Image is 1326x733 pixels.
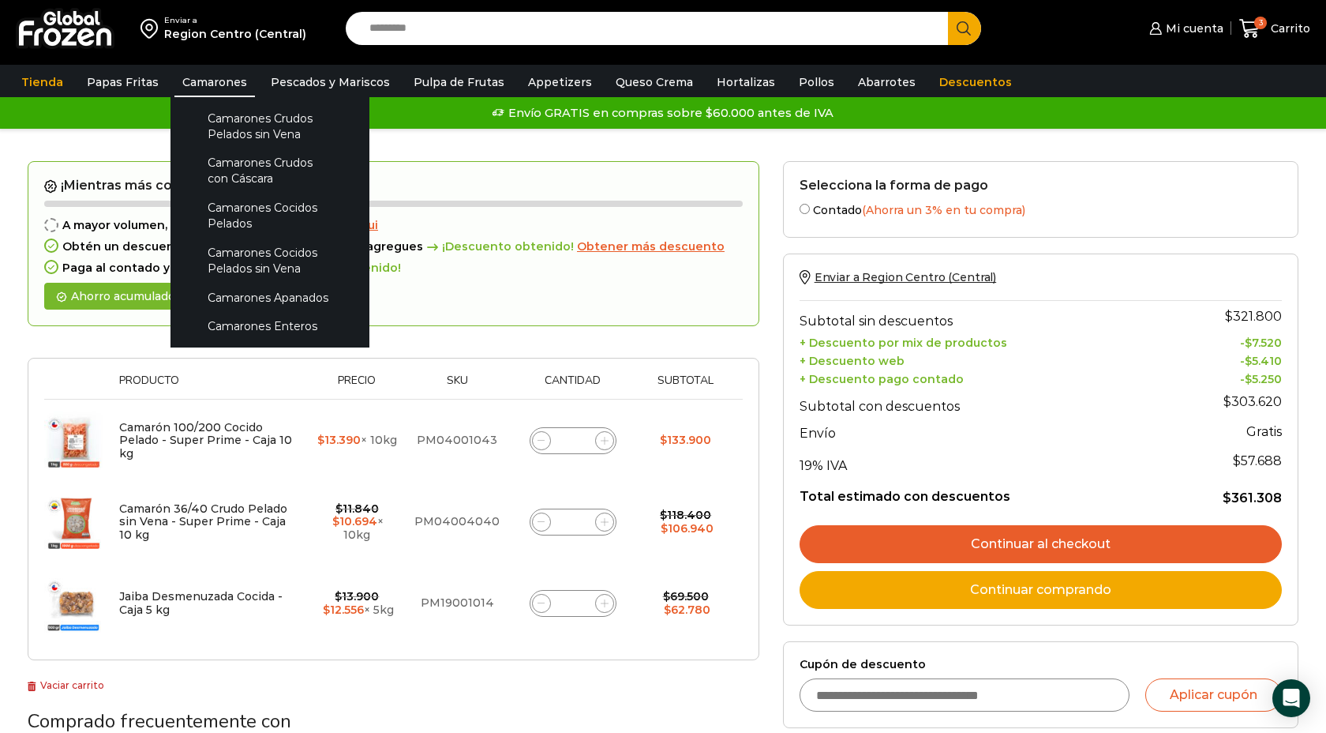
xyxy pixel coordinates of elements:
a: Pollos [791,67,842,97]
bdi: 118.400 [660,508,711,522]
a: Continuar al checkout [800,525,1282,563]
th: + Descuento web [800,350,1165,368]
a: 3 Carrito [1239,10,1310,47]
th: Total estimado con descuentos [800,477,1165,507]
label: Cupón de descuento [800,658,1282,671]
a: Queso Crema [608,67,701,97]
th: 19% IVA [800,445,1165,477]
td: PM04001043 [406,400,510,482]
a: Camarones Enteros [186,312,354,341]
td: - [1165,368,1282,386]
span: $ [335,589,342,603]
div: Obtén un descuento extra por cada producto que agregues [44,240,743,254]
a: Papas Fritas [79,67,167,97]
span: $ [317,433,324,447]
span: $ [663,589,670,603]
a: Camarones Cocidos Pelados sin Vena [186,239,354,284]
th: Cantidad [509,374,636,399]
bdi: 5.250 [1245,372,1282,386]
span: $ [1225,309,1233,324]
strong: Gratis [1246,424,1282,439]
th: Sku [406,374,510,399]
span: 3 [1254,17,1267,29]
th: Precio [309,374,405,399]
a: Abarrotes [850,67,923,97]
span: $ [660,508,667,522]
span: ¡Descuento obtenido! [423,240,574,254]
a: Hortalizas [709,67,783,97]
input: Product quantity [562,511,584,533]
bdi: 5.410 [1245,354,1282,368]
th: + Descuento por mix de productos [800,333,1165,351]
span: Mi cuenta [1162,21,1223,36]
a: Mi cuenta [1145,13,1223,44]
span: $ [1245,336,1252,350]
span: $ [1233,453,1241,468]
bdi: 13.390 [317,433,361,447]
bdi: 361.308 [1223,491,1282,506]
span: $ [332,514,339,528]
span: $ [660,433,667,447]
button: Aplicar cupón [1145,678,1282,712]
a: Camarones [174,67,255,97]
th: + Descuento pago contado [800,368,1165,386]
td: × 10kg [309,400,405,482]
a: Camarones Cocidos Pelados [186,194,354,239]
a: Pescados y Mariscos [263,67,398,97]
bdi: 62.780 [664,603,710,617]
td: PM04004040 [406,481,510,562]
a: Camarones Crudos Pelados sin Vena [186,103,354,148]
div: Ahorro acumulado de [44,283,245,310]
a: Camarones Apanados [186,283,354,312]
bdi: 321.800 [1225,309,1282,324]
a: Descuentos [931,67,1020,97]
bdi: 303.620 [1223,394,1282,409]
th: Producto [111,374,309,399]
span: Enviar a Region Centro (Central) [815,270,997,284]
a: Camarones Crudos con Cáscara [186,148,354,194]
h2: ¡Mientras más compras, más ahorras! [44,178,743,194]
a: Appetizers [520,67,600,97]
a: Camarón 100/200 Cocido Pelado - Super Prime - Caja 10 kg [119,420,292,461]
td: - [1165,350,1282,368]
a: Obtener más descuento [577,240,725,254]
td: × 10kg [309,481,405,562]
a: Continuar comprando [800,571,1282,609]
span: Carrito [1267,21,1310,36]
bdi: 10.694 [332,514,377,528]
bdi: 133.900 [660,433,711,447]
input: Product quantity [562,592,584,615]
span: $ [1245,372,1252,386]
input: Contado(Ahorra un 3% en tu compra) [800,204,810,214]
th: Envío [800,418,1165,445]
div: A mayor volumen, mayor descuento [44,219,743,232]
span: $ [1223,491,1231,506]
td: - [1165,333,1282,351]
span: $ [335,502,343,516]
span: $ [323,603,330,617]
span: $ [661,521,668,536]
div: Region Centro (Central) [164,26,306,42]
div: Open Intercom Messenger [1272,679,1310,717]
span: 57.688 [1233,453,1282,468]
span: $ [1245,354,1252,368]
bdi: 106.940 [661,521,714,536]
bdi: 7.520 [1245,336,1282,350]
img: address-field-icon.svg [140,15,164,42]
bdi: 69.500 [663,589,709,603]
span: Obtener más descuento [577,239,725,254]
td: × 5kg [309,562,405,644]
th: Subtotal [637,374,735,399]
div: Enviar a [164,15,306,26]
button: Search button [948,12,981,45]
a: Vaciar carrito [28,679,104,691]
span: $ [664,603,671,617]
a: Pulpa de Frutas [406,67,512,97]
span: $ [1223,394,1231,409]
th: Subtotal sin descuentos [800,301,1165,333]
a: Camarón 36/40 Crudo Pelado sin Vena - Super Prime - Caja 10 kg [119,502,287,543]
h2: Selecciona la forma de pago [800,178,1282,193]
a: Enviar a Region Centro (Central) [800,270,997,284]
a: Jaiba Desmenuzada Cocida - Caja 5 kg [119,589,283,617]
bdi: 11.840 [335,502,379,516]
